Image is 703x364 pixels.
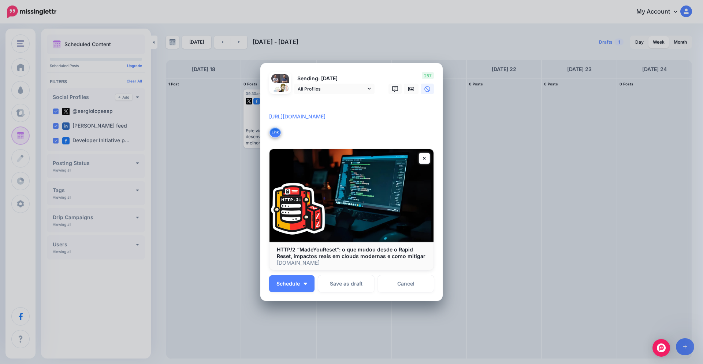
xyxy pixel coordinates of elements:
b: HTTP/2 “MadeYouReset”: o que mudou desde o Rapid Reset, impactos reais em clouds modernas e como ... [277,246,425,259]
button: Link [269,127,281,138]
img: 1745356928895-67863.png [271,74,280,83]
button: Schedule [269,275,315,292]
span: Schedule [276,281,300,286]
div: Open Intercom Messenger [652,339,670,357]
span: 257 [422,72,434,79]
a: All Profiles [294,84,375,94]
p: Sending: [DATE] [294,74,375,83]
img: arrow-down-white.png [304,283,307,285]
img: QppGEvPG-82148.jpg [271,83,289,100]
img: 404938064_7577128425634114_8114752557348925942_n-bsa142071.jpg [280,74,289,83]
img: HTTP/2 “MadeYouReset”: o que mudou desde o Rapid Reset, impactos reais em clouds modernas e como ... [269,149,434,242]
p: [DOMAIN_NAME] [277,260,426,266]
span: All Profiles [298,85,366,93]
button: Save as draft [318,275,374,292]
a: Cancel [378,275,434,292]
